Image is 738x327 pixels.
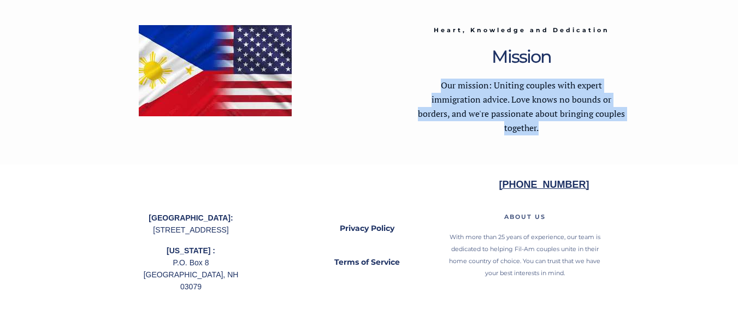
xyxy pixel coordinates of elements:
p: [STREET_ADDRESS] [140,212,242,236]
span: Mission [492,46,551,67]
span: With more than 25 years of experience, our team is dedicated to helping Fil-Am couples unite in t... [449,233,600,277]
span: Heart, Knowledge and Dedication [434,26,610,34]
a: [PHONE_NUMBER] [499,181,589,189]
strong: [PHONE_NUMBER] [499,179,589,190]
strong: [US_STATE] : [167,246,215,255]
span: Our mission: Uniting couples with expert immigration advice. Love knows no bounds or borders, and... [418,79,625,134]
span: ABOUT US [504,213,546,221]
a: Privacy Policy [315,216,419,241]
strong: [GEOGRAPHIC_DATA]: [149,213,233,222]
a: Terms of Service [315,250,419,275]
p: P.O. Box 8 [GEOGRAPHIC_DATA], NH 03079 [140,245,242,293]
strong: Privacy Policy [340,223,394,233]
strong: Terms of Service [334,257,400,267]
